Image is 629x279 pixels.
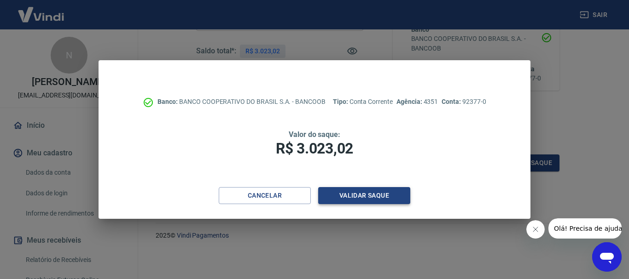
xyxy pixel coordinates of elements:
[548,218,622,239] iframe: Mensagem da empresa
[289,130,340,139] span: Valor do saque:
[157,97,326,107] p: BANCO COOPERATIVO DO BRASIL S.A. - BANCOOB
[442,97,486,107] p: 92377-0
[442,98,462,105] span: Conta:
[318,187,410,204] button: Validar saque
[396,97,438,107] p: 4351
[276,140,353,157] span: R$ 3.023,02
[6,6,77,14] span: Olá! Precisa de ajuda?
[396,98,424,105] span: Agência:
[333,98,349,105] span: Tipo:
[219,187,311,204] button: Cancelar
[526,220,545,239] iframe: Fechar mensagem
[333,97,393,107] p: Conta Corrente
[157,98,179,105] span: Banco:
[592,242,622,272] iframe: Botão para abrir a janela de mensagens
